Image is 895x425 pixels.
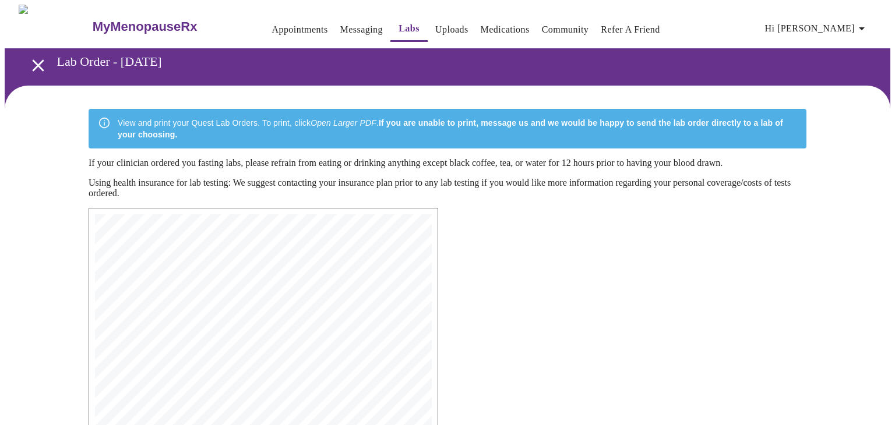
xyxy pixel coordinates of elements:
[336,18,387,41] button: Messaging
[127,344,224,351] span: DOB: [DEMOGRAPHIC_DATA]
[19,5,91,48] img: MyMenopauseRx Logo
[476,18,534,41] button: Medications
[127,381,203,388] span: Ordering Physician
[272,22,327,38] a: Appointments
[127,352,224,359] span: Sex: [DEMOGRAPHIC_DATA]
[118,112,797,145] div: View and print your Quest Lab Orders. To print, click .
[127,263,215,270] span: Phone: [PHONE_NUMBER]
[399,20,420,37] a: Labs
[127,307,211,314] span: Patient Information:
[765,20,869,37] span: Hi [PERSON_NAME]
[340,22,383,38] a: Messaging
[127,418,316,425] span: 6399 [MEDICAL_DATA]) | CPT: 85025 | Dx:
[127,314,182,321] span: [PERSON_NAME]
[431,18,473,41] button: Uploads
[601,22,660,38] a: Refer a Friend
[311,118,376,127] em: Open Larger PDF
[127,285,186,292] span: Insurance Bill
[21,48,55,83] button: open drawer
[127,270,207,277] span: Fax: [PHONE_NUMBER]
[127,396,228,403] span: NPI: [US_HEALTHCARE_NPI]
[57,54,830,69] h3: Lab Order - [DATE]
[89,178,806,199] p: Using health insurance for lab testing: We suggest contacting your insurance plan prior to any la...
[390,17,428,42] button: Labs
[127,322,194,329] span: [STREET_ADDRESS]
[481,22,530,38] a: Medications
[596,18,665,41] button: Refer a Friend
[127,337,169,343] span: 7204714625
[93,19,198,34] h3: MyMenopauseRx
[127,241,240,248] span: MyMenopauseRx Medical Group
[127,410,186,417] span: Tests ordered:
[127,248,194,255] span: [STREET_ADDRESS]
[537,18,594,41] button: Community
[127,388,282,395] span: Name: [PERSON_NAME], DNP, APRN, FNP-C
[127,366,203,373] span: Order date: [DATE]
[542,22,589,38] a: Community
[127,256,198,263] span: [GEOGRAPHIC_DATA]
[435,22,468,38] a: Uploads
[91,6,244,47] a: MyMenopauseRx
[760,17,873,40] button: Hi [PERSON_NAME]
[89,158,806,168] p: If your clinician ordered you fasting labs, please refrain from eating or drinking anything excep...
[267,18,332,41] button: Appointments
[118,118,783,139] strong: If you are unable to print, message us and we would be happy to send the lab order directly to a ...
[127,292,228,299] span: Account Number: 73929327
[127,330,274,337] span: [GEOGRAPHIC_DATA], [US_STATE] 35043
